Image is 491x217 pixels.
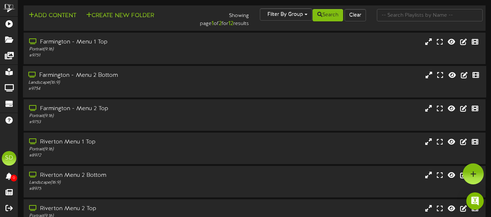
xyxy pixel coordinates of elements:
[177,8,254,28] div: Showing page of for results
[212,20,214,27] strong: 1
[466,192,484,210] div: Open Intercom Messenger
[29,171,211,180] div: Riverton Menu 2 Bottom
[228,20,233,27] strong: 12
[27,11,79,20] button: Add Content
[29,38,211,46] div: Farmington - Menu 1 Top
[29,113,211,119] div: Portrait ( 9:16 )
[219,20,222,27] strong: 2
[29,205,211,213] div: Riverton Menu 2 Top
[28,86,210,92] div: # 9754
[377,9,483,21] input: -- Search Playlists by Name --
[29,180,211,186] div: Landscape ( 16:9 )
[84,11,156,20] button: Create New Folder
[2,151,16,166] div: SD
[260,8,312,21] button: Filter By Group
[345,9,366,21] button: Clear
[29,146,211,153] div: Portrait ( 9:16 )
[29,53,211,59] div: # 9751
[29,138,211,146] div: Riverton Menu 1 Top
[29,46,211,53] div: Portrait ( 9:16 )
[11,175,17,181] span: 0
[29,186,211,192] div: # 8975
[29,105,211,113] div: Farmington - Menu 2 Top
[28,71,210,80] div: Farmington - Menu 2 Bottom
[28,80,210,86] div: Landscape ( 16:9 )
[29,119,211,125] div: # 9753
[29,153,211,159] div: # 8972
[313,9,343,21] button: Search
